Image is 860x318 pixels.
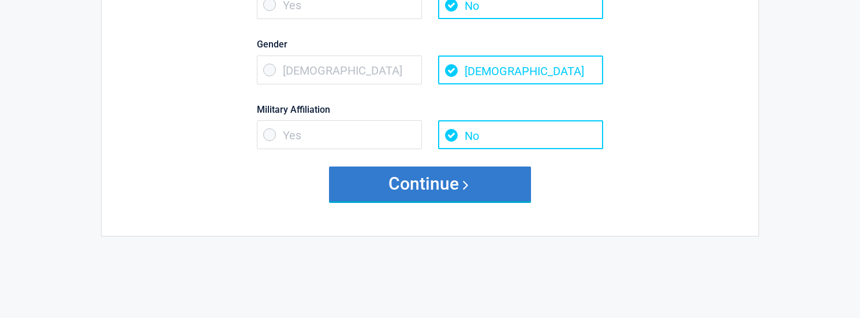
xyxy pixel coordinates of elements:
span: [DEMOGRAPHIC_DATA] [438,56,603,84]
span: [DEMOGRAPHIC_DATA] [257,56,422,84]
label: Gender [257,36,603,52]
button: Continue [329,167,531,201]
span: Yes [257,120,422,149]
span: No [438,120,603,149]
label: Military Affiliation [257,102,603,117]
